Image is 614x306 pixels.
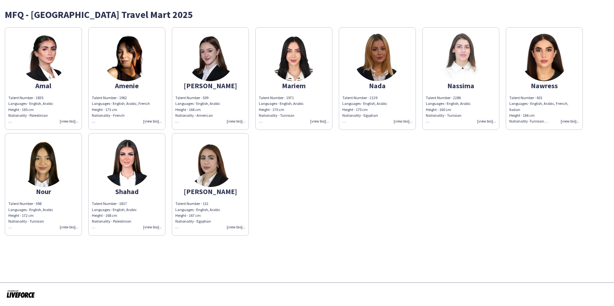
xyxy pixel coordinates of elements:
span: Talent Number - 598 [8,201,41,206]
span: Talent Number - 132 Languages - English, Arabic Height - 167 cm Nationality - Egyptian [175,201,220,229]
span: Languages - English, Arabic, French [92,101,150,106]
div: Height - 172 cm Nationality - Tunisian [8,213,78,230]
img: thumb-81ff8e59-e6e2-4059-b349-0c4ea833cf59.png [19,33,67,81]
div: Nassima [426,83,496,89]
span: Languages - English, Arabic Height - 165 cm Nationality - Palestinian [8,101,53,123]
div: Languages - English, Arabic [8,207,78,230]
span: Talent Number - 2129 Languages - English, Arabic Height - 170 cm Nationality - Egyptian [342,95,387,123]
img: thumb-2e0034d6-7930-4ae6-860d-e19d2d874555.png [186,139,234,187]
span: Tunisian [530,119,548,123]
span: Talent Number - 1962 [92,95,127,100]
span: Talent Number - 2286 Languages - English, Arabic Height - 160 cm Nationality - Tunisian [426,95,471,123]
div: [PERSON_NAME] [175,189,245,194]
img: thumb-127a73c4-72f8-4817-ad31-6bea1b145d02.png [353,33,401,81]
div: [PERSON_NAME] [175,83,245,89]
span: Height - 173 cm [92,107,117,112]
div: Nour [8,189,78,194]
img: thumb-0b0a4517-2be3-415a-a8cd-aac60e329b3a.png [520,33,568,81]
div: MFQ - [GEOGRAPHIC_DATA] Travel Mart 2025 [5,10,609,19]
div: Languages - English, Arabic [92,207,162,225]
span: Talent Number - 509 Languages - English, Arabic Height - 166 cm Nationality - American [175,95,220,123]
img: thumb-4ca95fa5-4d3e-4c2c-b4ce-8e0bcb13b1c7.png [103,33,151,81]
span: Talent Number - 601 Languages - English, Arabic, French, Italian Height - 166 cm Nationality - [509,95,568,123]
div: Nada [342,83,412,89]
img: thumb-7d03bddd-c3aa-4bde-8cdb-39b64b840995.png [437,33,485,81]
img: thumb-33402f92-3f0a-48ee-9b6d-2e0525ee7c28.png [19,139,67,187]
img: thumb-6635f156c0799.jpeg [186,33,234,81]
span: Talent Number - 1835 [8,95,43,100]
div: Amal [8,83,78,89]
div: Shahad [92,189,162,194]
span: Talent Number - 1817 [92,201,127,206]
div: Height - 168 cm Nationality - Palestinian [92,213,162,224]
span: Talent Number - 1971 Languages - English, Arabic Height - 170 cm Nationality - Tunisian [259,95,304,123]
div: Amenie [92,83,162,89]
div: Mariem [259,83,329,89]
img: thumb-22a80c24-cb5f-4040-b33a-0770626b616f.png [103,139,151,187]
img: thumb-4c95e7ae-0fdf-44ac-8d60-b62309d66edf.png [270,33,318,81]
img: Powered by Liveforce [6,289,35,298]
div: Nawress [509,83,579,89]
span: Nationality - French [92,113,125,118]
